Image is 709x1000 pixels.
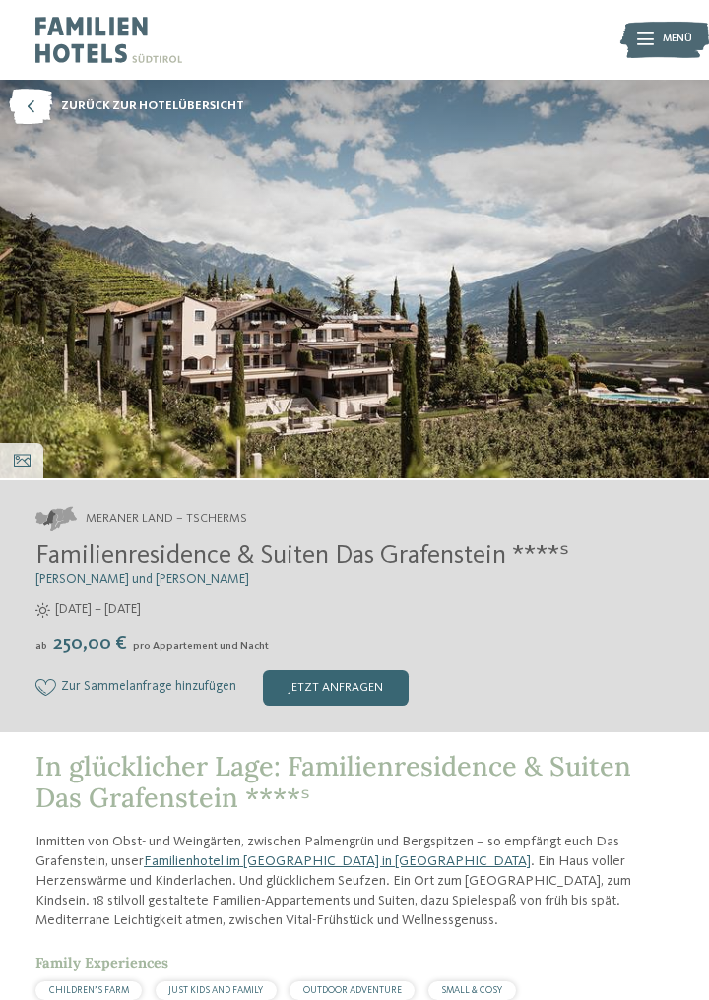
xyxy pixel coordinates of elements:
span: zurück zur Hotelübersicht [61,97,244,115]
span: pro Appartement und Nacht [133,641,269,652]
p: Inmitten von Obst- und Weingärten, zwischen Palmengrün und Bergspitzen – so empfängt euch Das Gra... [35,832,674,931]
span: Zur Sammelanfrage hinzufügen [61,680,236,695]
span: Family Experiences [35,954,168,971]
span: In glücklicher Lage: Familienresidence & Suiten Das Grafenstein ****ˢ [35,749,631,814]
span: 250,00 € [49,634,131,654]
span: SMALL & COSY [441,985,502,995]
span: Menü [663,32,692,47]
i: Öffnungszeiten im Sommer [35,603,50,618]
span: Meraner Land – Tscherms [86,510,247,528]
span: CHILDREN’S FARM [49,985,129,995]
a: zurück zur Hotelübersicht [9,89,244,124]
span: [DATE] – [DATE] [55,601,141,620]
img: Familienhotels Südtirol [620,18,709,62]
div: jetzt anfragen [263,670,410,706]
a: Familienhotel im [GEOGRAPHIC_DATA] in [GEOGRAPHIC_DATA] [144,854,531,868]
span: ab [35,641,47,652]
span: JUST KIDS AND FAMILY [168,985,263,995]
span: OUTDOOR ADVENTURE [303,985,402,995]
span: [PERSON_NAME] und [PERSON_NAME] [35,573,249,586]
span: Familienresidence & Suiten Das Grafenstein ****ˢ [35,542,569,569]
